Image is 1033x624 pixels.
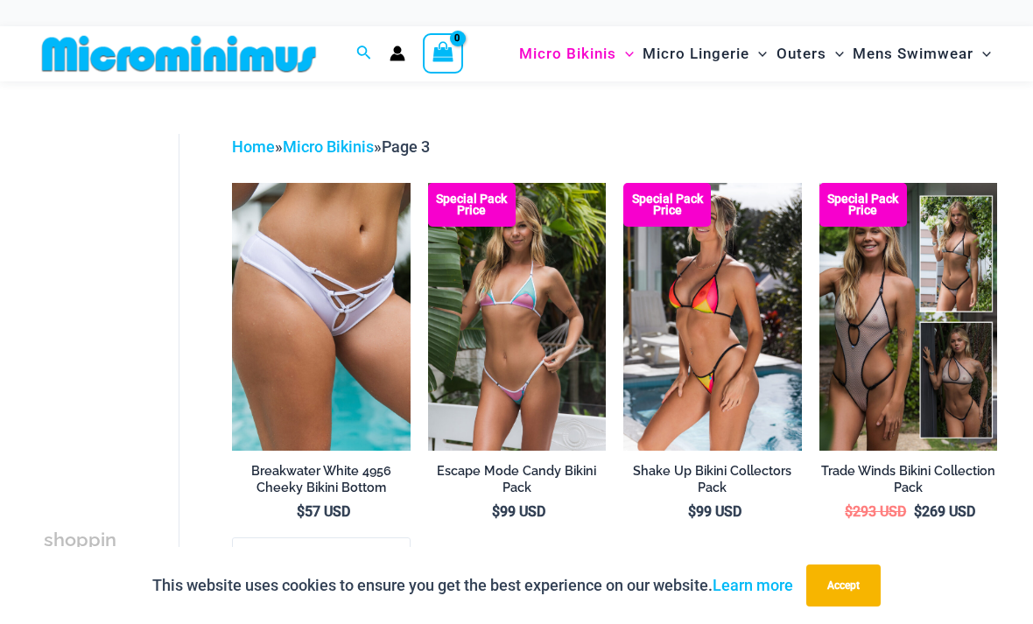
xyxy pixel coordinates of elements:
[35,34,323,74] img: MM SHOP LOGO FLAT
[623,183,802,450] img: Shake Up Sunset 3145 Top 4145 Bottom 04
[283,137,374,156] a: Micro Bikinis
[643,32,749,76] span: Micro Lingerie
[232,463,411,502] a: Breakwater White 4956 Cheeky Bikini Bottom
[973,32,991,76] span: Menu Toggle
[492,503,500,520] span: $
[297,503,305,520] span: $
[819,463,998,495] h2: Trade Winds Bikini Collection Pack
[623,183,802,450] a: Shake Up Sunset 3145 Top 4145 Bottom 04 Shake Up Sunset 3145 Top 4145 Bottom 05Shake Up Sunset 31...
[688,503,741,520] bdi: 99 USD
[428,183,607,450] a: Escape Mode Candy 3151 Top 4151 Bottom 02 Escape Mode Candy 3151 Top 4151 Bottom 04Escape Mode Ca...
[44,524,117,614] h3: Micro Bikinis
[232,183,411,450] a: Breakwater White 4956 Shorts 01Breakwater White 341 Top 4956 Shorts 04Breakwater White 341 Top 49...
[819,193,907,216] b: Special Pack Price
[44,120,201,470] iframe: TrustedSite Certified
[806,564,881,606] button: Accept
[616,32,634,76] span: Menu Toggle
[512,29,998,79] nav: Site Navigation
[623,193,711,216] b: Special Pack Price
[638,32,771,76] a: Micro LingerieMenu ToggleMenu Toggle
[423,33,463,74] a: View Shopping Cart, empty
[623,463,802,495] h2: Shake Up Bikini Collectors Pack
[428,463,607,502] a: Escape Mode Candy Bikini Pack
[152,572,793,599] p: This website uses cookies to ensure you get the best experience on our website.
[428,193,516,216] b: Special Pack Price
[914,503,975,520] bdi: 269 USD
[623,463,802,502] a: Shake Up Bikini Collectors Pack
[826,32,844,76] span: Menu Toggle
[819,463,998,502] a: Trade Winds Bikini Collection Pack
[772,32,848,76] a: OutersMenu ToggleMenu Toggle
[232,137,430,156] span: » »
[297,503,350,520] bdi: 57 USD
[845,503,853,520] span: $
[232,183,411,450] img: Breakwater White 4956 Shorts 01
[232,463,411,495] h2: Breakwater White 4956 Cheeky Bikini Bottom
[382,137,430,156] span: Page 3
[356,43,372,65] a: Search icon link
[492,503,545,520] bdi: 99 USD
[428,183,607,450] img: Escape Mode Candy 3151 Top 4151 Bottom 02
[232,137,275,156] a: Home
[428,463,607,495] h2: Escape Mode Candy Bikini Pack
[44,529,116,581] span: shopping
[515,32,638,76] a: Micro BikinisMenu ToggleMenu Toggle
[519,32,616,76] span: Micro Bikinis
[819,183,998,450] a: Collection Pack (1) Trade Winds IvoryInk 317 Top 469 Thong 11Trade Winds IvoryInk 317 Top 469 Tho...
[688,503,696,520] span: $
[390,46,405,61] a: Account icon link
[848,32,995,76] a: Mens SwimwearMenu ToggleMenu Toggle
[914,503,922,520] span: $
[845,503,906,520] bdi: 293 USD
[853,32,973,76] span: Mens Swimwear
[749,32,767,76] span: Menu Toggle
[819,183,998,450] img: Collection Pack (1)
[713,576,793,594] a: Learn more
[777,32,826,76] span: Outers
